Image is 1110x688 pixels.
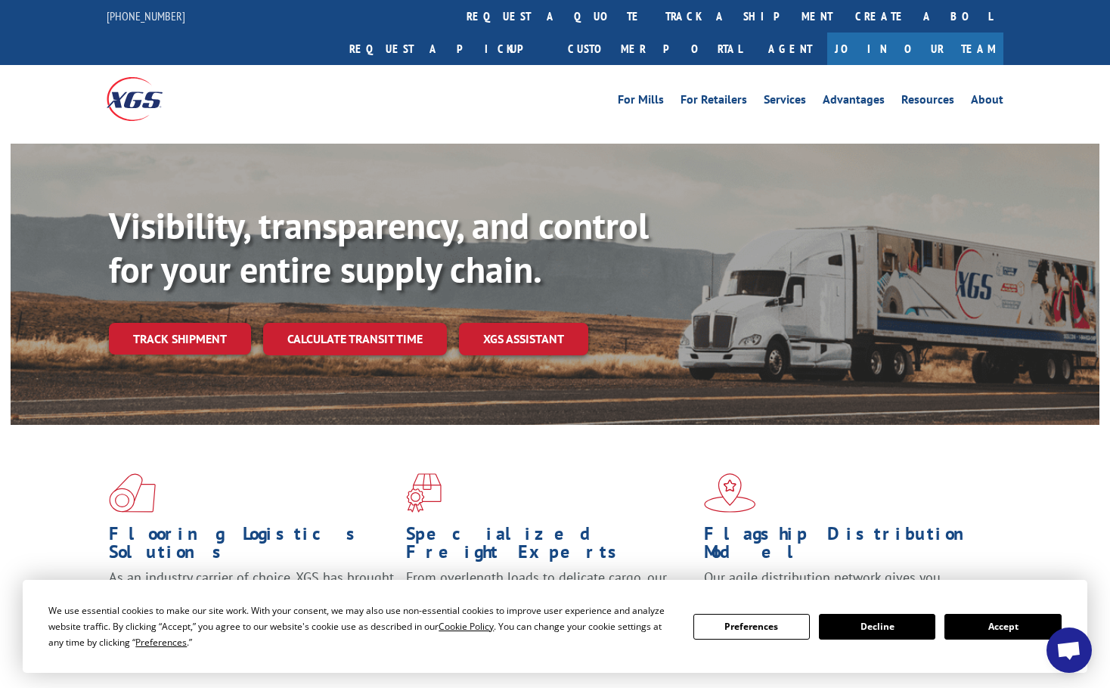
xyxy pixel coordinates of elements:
b: Visibility, transparency, and control for your entire supply chain. [109,202,649,293]
a: Customer Portal [557,33,753,65]
a: For Mills [618,94,664,110]
a: About [971,94,1003,110]
div: Cookie Consent Prompt [23,580,1087,673]
div: We use essential cookies to make our site work. With your consent, we may also use non-essential ... [48,603,674,650]
h1: Specialized Freight Experts [406,525,692,569]
a: Request a pickup [338,33,557,65]
a: Join Our Team [827,33,1003,65]
img: xgs-icon-flagship-distribution-model-red [704,473,756,513]
button: Decline [819,614,935,640]
h1: Flooring Logistics Solutions [109,525,395,569]
span: Preferences [135,636,187,649]
a: Agent [753,33,827,65]
button: Accept [944,614,1061,640]
a: [PHONE_NUMBER] [107,8,185,23]
img: xgs-icon-total-supply-chain-intelligence-red [109,473,156,513]
div: Open chat [1046,628,1092,673]
a: Resources [901,94,954,110]
a: For Retailers [681,94,747,110]
a: XGS ASSISTANT [459,323,588,355]
a: Services [764,94,806,110]
span: Cookie Policy [439,620,494,633]
span: Our agile distribution network gives you nationwide inventory management on demand. [704,569,982,604]
img: xgs-icon-focused-on-flooring-red [406,473,442,513]
h1: Flagship Distribution Model [704,525,990,569]
a: Track shipment [109,323,251,355]
button: Preferences [693,614,810,640]
a: Calculate transit time [263,323,447,355]
a: Advantages [823,94,885,110]
span: As an industry carrier of choice, XGS has brought innovation and dedication to flooring logistics... [109,569,394,622]
p: From overlength loads to delicate cargo, our experienced staff knows the best way to move your fr... [406,569,692,636]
